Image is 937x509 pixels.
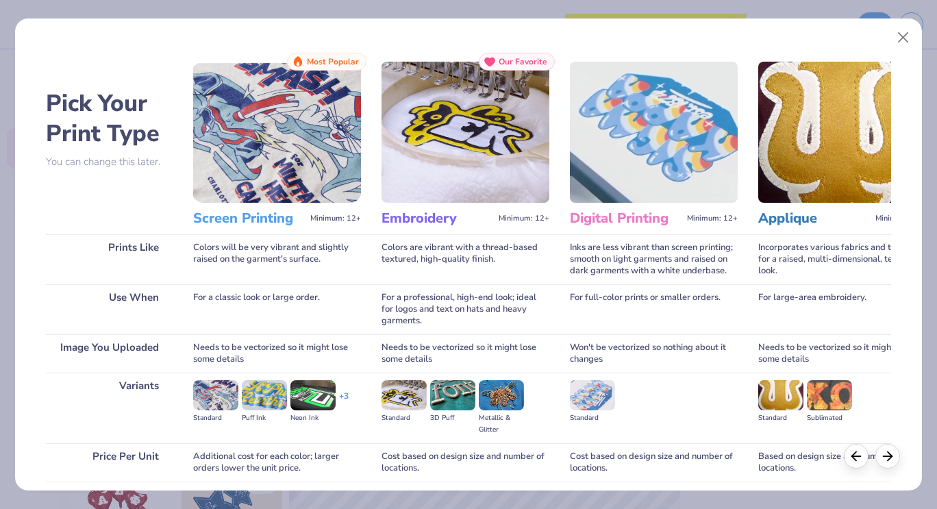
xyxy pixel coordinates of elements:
[290,412,336,424] div: Neon Ink
[758,380,803,410] img: Standard
[193,284,361,334] div: For a classic look or large order.
[242,380,287,410] img: Puff Ink
[382,380,427,410] img: Standard
[499,214,549,223] span: Minimum: 12+
[807,412,852,424] div: Sublimated
[570,62,738,203] img: Digital Printing
[430,380,475,410] img: 3D Puff
[570,334,738,373] div: Won't be vectorized so nothing about it changes
[570,234,738,284] div: Inks are less vibrant than screen printing; smooth on light garments and raised on dark garments ...
[479,412,524,436] div: Metallic & Glitter
[382,334,549,373] div: Needs to be vectorized so it might lose some details
[758,412,803,424] div: Standard
[382,62,549,203] img: Embroidery
[382,412,427,424] div: Standard
[46,373,173,443] div: Variants
[382,210,493,227] h3: Embroidery
[687,214,738,223] span: Minimum: 12+
[193,210,305,227] h3: Screen Printing
[499,57,547,66] span: Our Favorite
[193,412,238,424] div: Standard
[310,214,361,223] span: Minimum: 12+
[758,284,926,334] div: For large-area embroidery.
[46,334,173,373] div: Image You Uploaded
[339,390,349,414] div: + 3
[758,334,926,373] div: Needs to be vectorized so it might lose some details
[479,380,524,410] img: Metallic & Glitter
[758,234,926,284] div: Incorporates various fabrics and threads for a raised, multi-dimensional, textured look.
[807,380,852,410] img: Sublimated
[382,443,549,482] div: Cost based on design size and number of locations.
[570,210,682,227] h3: Digital Printing
[570,284,738,334] div: For full-color prints or smaller orders.
[46,443,173,482] div: Price Per Unit
[46,88,173,149] h2: Pick Your Print Type
[46,234,173,284] div: Prints Like
[758,443,926,482] div: Based on design size and number of locations.
[46,156,173,168] p: You can change this later.
[290,380,336,410] img: Neon Ink
[430,412,475,424] div: 3D Puff
[570,412,615,424] div: Standard
[242,412,287,424] div: Puff Ink
[382,284,549,334] div: For a professional, high-end look; ideal for logos and text on hats and heavy garments.
[46,284,173,334] div: Use When
[382,234,549,284] div: Colors are vibrant with a thread-based textured, high-quality finish.
[758,210,870,227] h3: Applique
[193,334,361,373] div: Needs to be vectorized so it might lose some details
[570,380,615,410] img: Standard
[193,380,238,410] img: Standard
[890,25,916,51] button: Close
[758,62,926,203] img: Applique
[193,234,361,284] div: Colors will be very vibrant and slightly raised on the garment's surface.
[307,57,359,66] span: Most Popular
[193,443,361,482] div: Additional cost for each color; larger orders lower the unit price.
[875,214,926,223] span: Minimum: 12+
[193,62,361,203] img: Screen Printing
[570,443,738,482] div: Cost based on design size and number of locations.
